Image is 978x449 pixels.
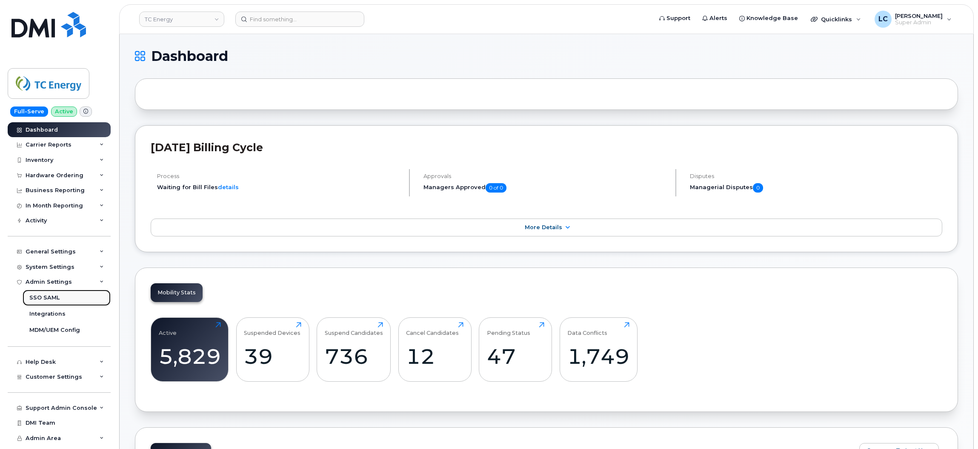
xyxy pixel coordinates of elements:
[244,322,300,336] div: Suspended Devices
[157,173,402,179] h4: Process
[325,322,383,336] div: Suspend Candidates
[690,173,942,179] h4: Disputes
[151,141,942,154] h2: [DATE] Billing Cycle
[157,183,402,191] li: Waiting for Bill Files
[406,322,459,336] div: Cancel Candidates
[941,412,972,443] iframe: Messenger Launcher
[487,322,530,336] div: Pending Status
[423,183,668,193] h5: Managers Approved
[423,173,668,179] h4: Approvals
[567,322,607,336] div: Data Conflicts
[244,344,301,369] div: 39
[487,322,544,377] a: Pending Status47
[690,183,942,193] h5: Managerial Disputes
[753,183,763,193] span: 0
[325,344,383,369] div: 736
[159,322,221,377] a: Active5,829
[567,322,629,377] a: Data Conflicts1,749
[151,50,228,63] span: Dashboard
[325,322,383,377] a: Suspend Candidates736
[159,344,221,369] div: 5,829
[567,344,629,369] div: 1,749
[159,322,177,336] div: Active
[486,183,506,193] span: 0 of 0
[244,322,301,377] a: Suspended Devices39
[218,184,239,190] a: details
[406,322,463,377] a: Cancel Candidates12
[406,344,463,369] div: 12
[487,344,544,369] div: 47
[525,224,562,230] span: More Details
